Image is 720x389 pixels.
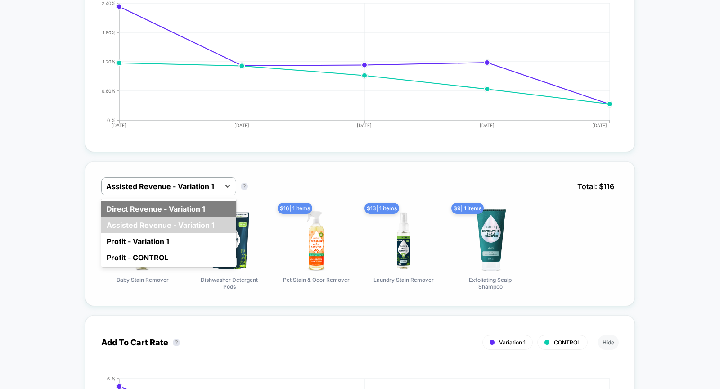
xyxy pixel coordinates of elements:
[173,339,180,346] button: ?
[278,203,312,214] span: $ 16 | 1 items
[102,88,116,93] tspan: 0.60%
[102,0,116,6] tspan: 2.40%
[234,122,249,128] tspan: [DATE]
[592,122,607,128] tspan: [DATE]
[373,276,434,283] span: Laundry Stain Remover
[451,203,484,214] span: $ 9 | 1 items
[480,122,495,128] tspan: [DATE]
[92,1,610,136] div: CONVERSION_RATE
[241,183,248,190] button: ?
[103,29,116,35] tspan: 1.80%
[101,201,236,217] div: Direct Revenue - Variation 1
[357,122,372,128] tspan: [DATE]
[101,233,236,249] div: Profit - Variation 1
[101,217,236,233] div: Assisted Revenue - Variation 1
[196,276,263,290] span: Dishwasher Detergent Pods
[101,249,236,266] div: Profit - CONTROL
[573,177,619,195] span: Total: $ 116
[459,209,522,272] img: Exfoliating Scalp Shampoo
[285,209,348,272] img: Pet Stain & Odor Remover
[364,203,399,214] span: $ 13 | 1 items
[283,276,350,283] span: Pet Stain & Odor Remover
[107,117,116,122] tspan: 0 %
[598,335,619,350] button: Hide
[499,339,526,346] span: Variation 1
[457,276,524,290] span: Exfoliating Scalp Shampoo
[107,376,116,381] tspan: 6 %
[103,59,116,64] tspan: 1.20%
[554,339,580,346] span: CONTROL
[117,276,169,283] span: Baby Stain Remover
[112,122,126,128] tspan: [DATE]
[372,209,435,272] img: Laundry Stain Remover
